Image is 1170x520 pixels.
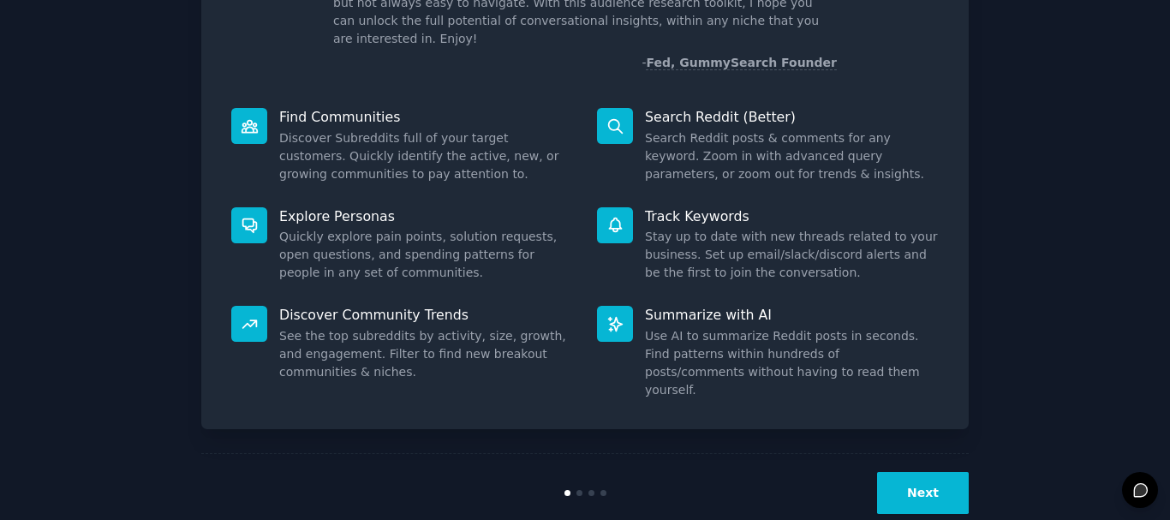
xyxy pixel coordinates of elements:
[645,108,939,126] p: Search Reddit (Better)
[279,306,573,324] p: Discover Community Trends
[645,207,939,225] p: Track Keywords
[279,207,573,225] p: Explore Personas
[279,228,573,282] dd: Quickly explore pain points, solution requests, open questions, and spending patterns for people ...
[645,228,939,282] dd: Stay up to date with new threads related to your business. Set up email/slack/discord alerts and ...
[645,327,939,399] dd: Use AI to summarize Reddit posts in seconds. Find patterns within hundreds of posts/comments with...
[279,129,573,183] dd: Discover Subreddits full of your target customers. Quickly identify the active, new, or growing c...
[877,472,969,514] button: Next
[642,54,837,72] div: -
[645,306,939,324] p: Summarize with AI
[645,129,939,183] dd: Search Reddit posts & comments for any keyword. Zoom in with advanced query parameters, or zoom o...
[646,56,837,70] a: Fed, GummySearch Founder
[279,108,573,126] p: Find Communities
[279,327,573,381] dd: See the top subreddits by activity, size, growth, and engagement. Filter to find new breakout com...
